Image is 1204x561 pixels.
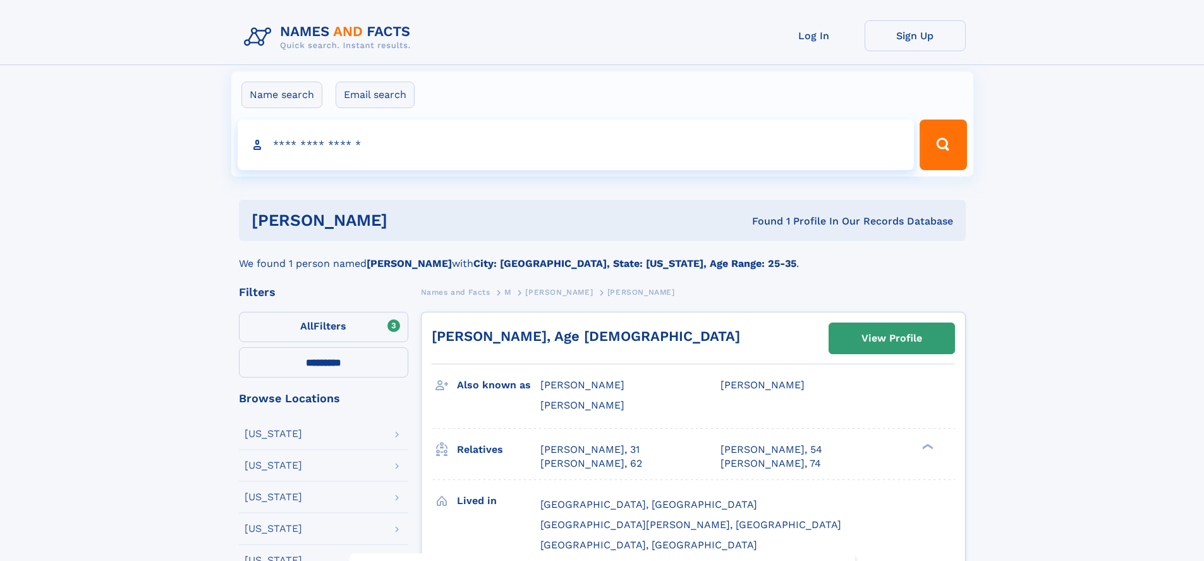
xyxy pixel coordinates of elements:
span: [PERSON_NAME] [540,399,624,411]
a: M [504,284,511,300]
span: M [504,288,511,297]
div: Found 1 Profile In Our Records Database [569,214,953,228]
div: ❯ [919,442,934,450]
a: [PERSON_NAME], 54 [721,443,822,457]
div: Filters [239,287,408,298]
h3: Also known as [457,374,540,396]
span: [GEOGRAPHIC_DATA], [GEOGRAPHIC_DATA] [540,498,757,510]
h3: Lived in [457,490,540,512]
h1: [PERSON_NAME] [252,213,570,228]
span: [GEOGRAPHIC_DATA], [GEOGRAPHIC_DATA] [540,539,757,551]
span: [GEOGRAPHIC_DATA][PERSON_NAME], [GEOGRAPHIC_DATA] [540,519,841,531]
a: Sign Up [865,20,966,51]
div: [US_STATE] [245,492,302,502]
span: [PERSON_NAME] [721,379,805,391]
div: Browse Locations [239,393,408,404]
div: [US_STATE] [245,429,302,439]
h3: Relatives [457,439,540,460]
a: [PERSON_NAME], Age [DEMOGRAPHIC_DATA] [432,328,740,344]
a: [PERSON_NAME] [525,284,593,300]
span: [PERSON_NAME] [525,288,593,297]
img: Logo Names and Facts [239,20,421,54]
label: Filters [239,312,408,342]
a: [PERSON_NAME], 31 [540,443,640,457]
b: [PERSON_NAME] [367,257,452,269]
a: [PERSON_NAME], 74 [721,457,821,471]
button: Search Button [920,120,966,170]
div: [US_STATE] [245,460,302,471]
div: [US_STATE] [245,524,302,534]
label: Name search [241,82,322,108]
label: Email search [336,82,415,108]
div: We found 1 person named with . [239,241,966,271]
a: Names and Facts [421,284,490,300]
a: View Profile [829,323,954,354]
span: [PERSON_NAME] [607,288,675,297]
b: City: [GEOGRAPHIC_DATA], State: [US_STATE], Age Range: 25-35 [473,257,796,269]
span: All [300,320,313,332]
input: search input [238,120,915,170]
div: View Profile [861,324,922,353]
span: [PERSON_NAME] [540,379,624,391]
a: Log In [763,20,865,51]
a: [PERSON_NAME], 62 [540,457,642,471]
